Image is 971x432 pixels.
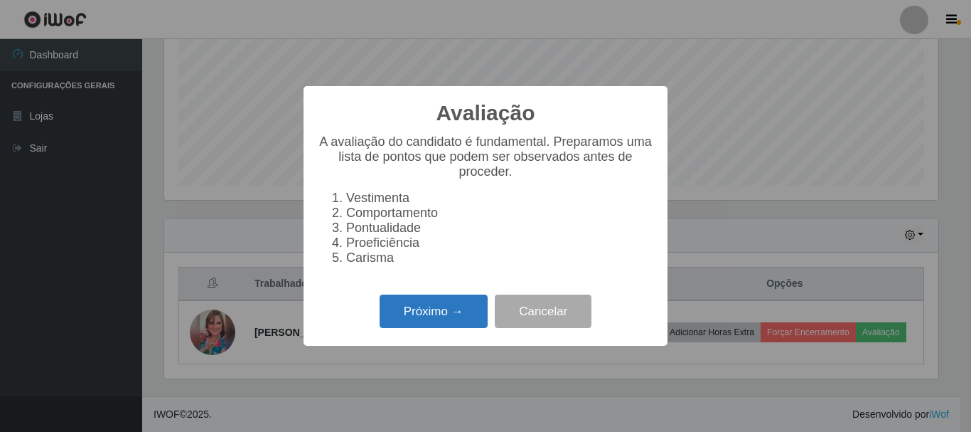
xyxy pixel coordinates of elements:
li: Vestimenta [346,191,653,206]
button: Próximo → [380,295,488,328]
li: Proeficiência [346,236,653,251]
p: A avaliação do candidato é fundamental. Preparamos uma lista de pontos que podem ser observados a... [318,135,653,179]
h2: Avaliação [436,100,535,126]
li: Comportamento [346,206,653,221]
li: Carisma [346,251,653,265]
li: Pontualidade [346,221,653,236]
button: Cancelar [495,295,591,328]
